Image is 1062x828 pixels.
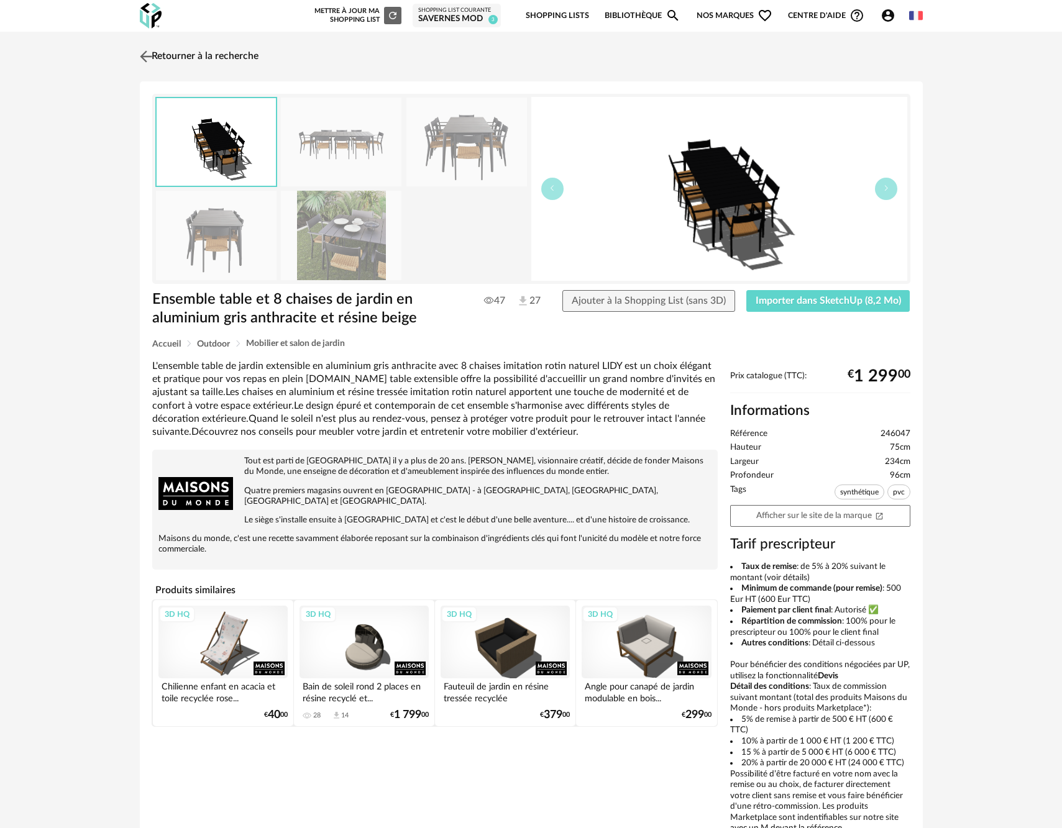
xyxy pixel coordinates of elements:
[158,678,288,703] div: Chilienne enfant en acacia et toile recyclée rose...
[441,606,477,622] div: 3D HQ
[516,294,529,307] img: Téléchargements
[848,371,910,381] div: € 00
[313,711,321,720] div: 28
[332,711,341,720] span: Download icon
[435,600,575,726] a: 3D HQ Fauteuil de jardin en résine tressée recyclée €37900
[294,600,434,726] a: 3D HQ Bain de soleil rond 2 places en résine recyclé et... 28 Download icon 14 €1 79900
[562,290,735,312] button: Ajouter à la Shopping List (sans 3D)
[197,340,230,348] span: Outdoor
[730,429,767,440] span: Référence
[682,711,712,719] div: € 00
[756,296,901,306] span: Importer dans SketchUp (8,2 Mo)
[849,8,864,23] span: Help Circle Outline icon
[730,583,910,605] li: : 500 Eur HT (600 Eur TTC)
[576,600,716,726] a: 3D HQ Angle pour canapé de jardin modulable en bois... €29900
[605,1,680,30] a: BibliothèqueMagnify icon
[854,371,898,381] span: 1 299
[158,456,712,477] p: Tout est parti de [GEOGRAPHIC_DATA] il y a plus de 20 ans. [PERSON_NAME], visionnaire créatif, dé...
[268,711,280,719] span: 40
[741,584,882,593] b: Minimum de commande (pour remise)
[818,671,838,680] b: Devis
[758,8,772,23] span: Heart Outline icon
[152,339,910,348] div: Breadcrumb
[875,511,884,519] span: Open In New icon
[746,290,910,312] button: Importer dans SketchUp (8,2 Mo)
[418,14,495,25] div: Savernes MOD
[341,711,349,720] div: 14
[516,294,539,308] span: 27
[156,191,277,280] img: ensemble-table-et-8-chaises-de-jardin-en-aluminium-gris-anthracite-et-resine-beige-1000-6-6-24604...
[312,7,401,24] div: Mettre à jour ma Shopping List
[246,339,345,348] span: Mobilier et salon de jardin
[152,290,461,328] h1: Ensemble table et 8 chaises de jardin en aluminium gris anthracite et résine beige
[666,8,680,23] span: Magnify icon
[730,535,910,553] h3: Tarif prescripteur
[159,606,195,622] div: 3D HQ
[540,711,570,719] div: € 00
[394,711,421,719] span: 1 799
[730,457,759,468] span: Largeur
[730,682,809,691] b: Détail des conditions
[406,98,527,186] img: ensemble-table-et-8-chaises-de-jardin-en-aluminium-gris-anthracite-et-resine-beige-1000-6-6-24604...
[158,486,712,507] p: Quatre premiers magasins ouvrent en [GEOGRAPHIC_DATA] - à [GEOGRAPHIC_DATA], [GEOGRAPHIC_DATA], [...
[582,606,618,622] div: 3D HQ
[730,714,910,736] li: 5% de remise à partir de 500 € HT (600 € TTC)
[730,562,910,583] li: : de 5% à 20% suivant le montant (voir détails)
[488,15,498,24] span: 3
[741,617,842,626] b: Répartition de commission
[730,747,910,758] li: 15 % à partir de 5 000 € HT (6 000 € TTC)
[300,678,429,703] div: Bain de soleil rond 2 places en résine recyclé et...
[730,736,910,747] li: 10% à partir de 1 000 € HT (1 200 € TTC)
[137,47,155,65] img: svg+xml;base64,PHN2ZyB3aWR0aD0iMjQiIGhlaWdodD0iMjQiIHZpZXdCb3g9IjAgMCAyNCAyNCIgZmlsbD0ibm9uZSIgeG...
[730,371,910,394] div: Prix catalogue (TTC):
[264,711,288,719] div: € 00
[152,581,718,599] h4: Produits similaires
[881,8,901,23] span: Account Circle icon
[741,639,808,647] b: Autres conditions
[390,711,429,719] div: € 00
[137,43,259,70] a: Retourner à la recherche
[741,562,797,571] b: Taux de remise
[730,505,910,527] a: Afficher sur le site de la marqueOpen In New icon
[730,605,910,616] li: : Autorisé ✅
[881,429,910,440] span: 246047
[281,191,401,280] img: ensemble-table-et-8-chaises-de-jardin-en-aluminium-gris-anthracite-et-resine-beige-1000-6-6-24604...
[484,294,505,307] span: 47
[418,7,495,14] div: Shopping List courante
[526,1,589,30] a: Shopping Lists
[730,638,910,649] li: : Détail ci-dessous
[582,678,711,703] div: Angle pour canapé de jardin modulable en bois...
[730,616,910,638] li: : 100% pour le prescripteur ou 100% pour le client final
[544,711,562,719] span: 379
[741,606,831,614] b: Paiement par client final
[685,711,704,719] span: 299
[152,340,181,348] span: Accueil
[531,97,907,281] img: thumbnail.png
[387,12,398,19] span: Refresh icon
[909,9,923,22] img: fr
[441,678,570,703] div: Fauteuil de jardin en résine tressée recyclée
[158,534,712,555] p: Maisons du monde, c'est une recette savamment élaborée reposant sur la combinaison d'ingrédients ...
[890,470,910,481] span: 96cm
[281,98,401,186] img: ensemble-table-et-8-chaises-de-jardin-en-aluminium-gris-anthracite-et-resine-beige-1000-6-6-24604...
[887,485,910,499] span: pvc
[300,606,336,622] div: 3D HQ
[730,402,910,420] h2: Informations
[418,7,495,25] a: Shopping List courante Savernes MOD 3
[788,8,864,23] span: Centre d'aideHelp Circle Outline icon
[890,442,910,453] span: 75cm
[697,1,772,30] span: Nos marques
[152,360,718,439] div: L'ensemble table de jardin extensible en aluminium gris anthracite avec 8 chaises imitation rotin...
[157,98,276,186] img: thumbnail.png
[835,485,884,499] span: synthétique
[572,296,726,306] span: Ajouter à la Shopping List (sans 3D)
[158,456,233,530] img: brand logo
[730,485,746,503] span: Tags
[730,442,761,453] span: Hauteur
[153,600,293,726] a: 3D HQ Chilienne enfant en acacia et toile recyclée rose... €4000
[730,470,774,481] span: Profondeur
[158,515,712,525] p: Le siège s'installe ensuite à [GEOGRAPHIC_DATA] et c'est le début d'une belle aventure.... et d'u...
[885,457,910,468] span: 234cm
[140,3,162,29] img: OXP
[881,8,895,23] span: Account Circle icon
